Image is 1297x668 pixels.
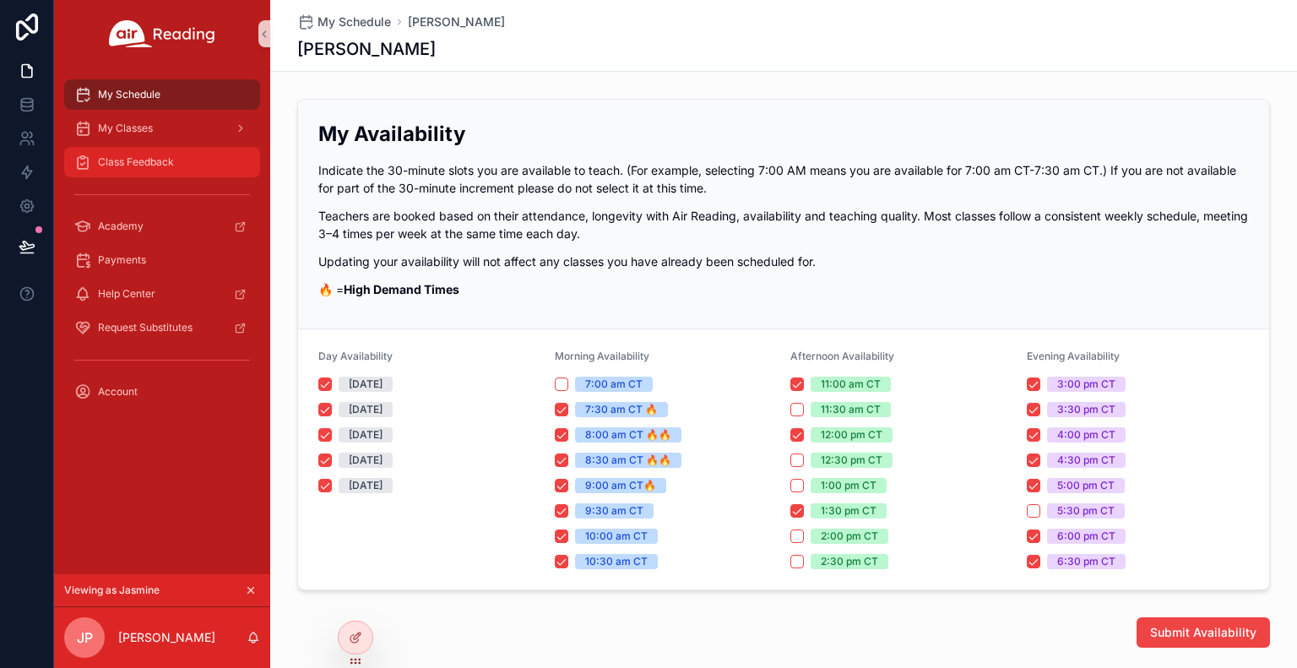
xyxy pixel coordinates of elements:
span: My Schedule [317,14,391,30]
p: 🔥 = [318,280,1249,298]
a: Request Substitutes [64,312,260,343]
a: My Schedule [297,14,391,30]
span: My Schedule [98,88,160,101]
span: Submit Availability [1150,624,1256,641]
span: JP [77,627,93,648]
div: 4:00 pm CT [1057,427,1115,443]
strong: High Demand Times [344,282,459,296]
div: [DATE] [349,427,383,443]
span: Class Feedback [98,155,174,169]
span: Morning Availability [555,350,649,362]
span: Payments [98,253,146,267]
div: 2:00 pm CT [821,529,878,544]
div: [DATE] [349,453,383,468]
div: 10:00 am CT [585,529,648,544]
p: [PERSON_NAME] [118,629,215,646]
a: My Classes [64,113,260,144]
div: 12:00 pm CT [821,427,882,443]
div: 7:00 am CT [585,377,643,392]
h1: [PERSON_NAME] [297,37,436,61]
h2: My Availability [318,120,1249,148]
div: 4:30 pm CT [1057,453,1115,468]
a: Academy [64,211,260,242]
span: Request Substitutes [98,321,193,334]
a: Payments [64,245,260,275]
div: 9:30 am CT [585,503,643,519]
p: Teachers are booked based on their attendance, longevity with Air Reading, availability and teach... [318,207,1249,242]
div: 9:00 am CT🔥 [585,478,656,493]
div: 1:00 pm CT [821,478,876,493]
div: 12:30 pm CT [821,453,882,468]
span: Evening Availability [1027,350,1120,362]
span: Afternoon Availability [790,350,894,362]
div: 6:00 pm CT [1057,529,1115,544]
span: Academy [98,220,144,233]
span: My Classes [98,122,153,135]
a: Class Feedback [64,147,260,177]
span: Day Availability [318,350,393,362]
a: Account [64,377,260,407]
p: Updating your availability will not affect any classes you have already been scheduled for. [318,253,1249,270]
div: 10:30 am CT [585,554,648,569]
div: 11:00 am CT [821,377,881,392]
div: 7:30 am CT 🔥 [585,402,658,417]
span: Account [98,385,138,399]
div: 3:30 pm CT [1057,402,1115,417]
div: [DATE] [349,478,383,493]
div: [DATE] [349,402,383,417]
div: 8:00 am CT 🔥🔥 [585,427,671,443]
div: 2:30 pm CT [821,554,878,569]
span: Viewing as Jasmine [64,584,160,597]
div: 8:30 am CT 🔥🔥 [585,453,671,468]
span: Help Center [98,287,155,301]
div: 3:00 pm CT [1057,377,1115,392]
a: [PERSON_NAME] [408,14,505,30]
div: 5:00 pm CT [1057,478,1115,493]
a: My Schedule [64,79,260,110]
div: scrollable content [54,68,270,429]
a: Help Center [64,279,260,309]
div: [DATE] [349,377,383,392]
div: 6:30 pm CT [1057,554,1115,569]
div: 11:30 am CT [821,402,881,417]
div: 1:30 pm CT [821,503,876,519]
p: Indicate the 30-minute slots you are available to teach. (For example, selecting 7:00 AM means yo... [318,161,1249,197]
button: Submit Availability [1137,617,1270,648]
div: 5:30 pm CT [1057,503,1115,519]
img: App logo [109,20,215,47]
